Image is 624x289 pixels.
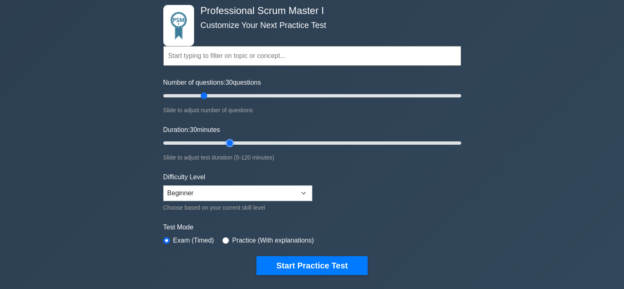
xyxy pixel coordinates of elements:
[163,203,312,213] div: Choose based on your current skill level
[163,105,461,115] div: Slide to adjust number of questions
[226,79,233,86] span: 30
[197,5,421,17] h4: Professional Scrum Master I
[232,236,314,245] label: Practice (With explanations)
[163,46,461,66] input: Start typing to filter on topic or concept...
[163,222,461,232] label: Test Mode
[163,153,461,162] div: Slide to adjust test duration (5-120 minutes)
[163,172,206,182] label: Difficulty Level
[256,256,367,275] button: Start Practice Test
[190,126,197,133] span: 30
[173,236,214,245] label: Exam (Timed)
[163,125,220,135] label: Duration: minutes
[163,78,261,88] label: Number of questions: questions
